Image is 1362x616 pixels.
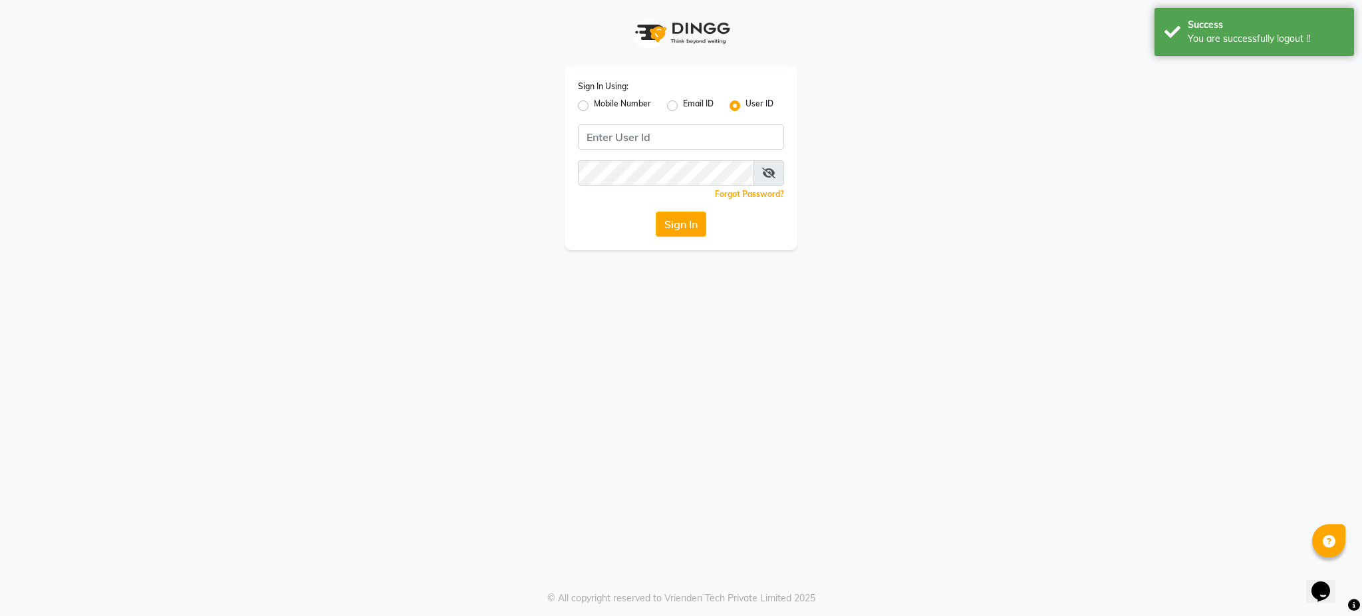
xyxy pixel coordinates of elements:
label: Email ID [683,98,714,114]
img: logo1.svg [628,13,734,53]
div: You are successfully logout !! [1188,32,1344,46]
button: Sign In [656,212,706,237]
div: Success [1188,18,1344,32]
iframe: chat widget [1306,563,1349,603]
a: Forgot Password? [715,189,784,199]
input: Username [578,124,784,150]
input: Username [578,160,754,186]
label: Mobile Number [594,98,651,114]
label: Sign In Using: [578,80,628,92]
label: User ID [746,98,773,114]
